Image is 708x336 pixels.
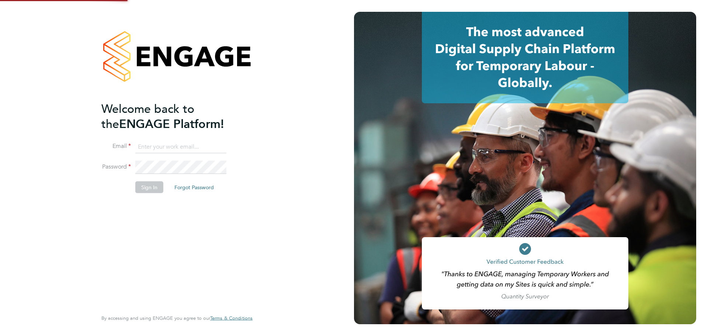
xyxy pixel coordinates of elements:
button: Sign In [135,181,163,193]
label: Password [101,163,131,171]
span: Welcome back to the [101,101,194,131]
label: Email [101,142,131,150]
button: Forgot Password [169,181,220,193]
input: Enter your work email... [135,140,226,153]
a: Terms & Conditions [210,315,253,321]
span: By accessing and using ENGAGE you agree to our [101,315,253,321]
h2: ENGAGE Platform! [101,101,245,131]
